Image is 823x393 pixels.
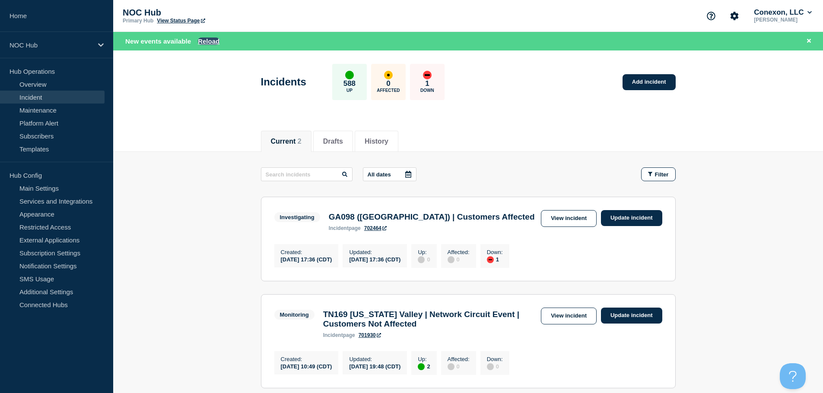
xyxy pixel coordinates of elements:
button: Drafts [323,138,343,145]
p: Updated : [349,356,400,362]
button: Filter [641,167,676,181]
button: Support [702,7,720,25]
button: All dates [363,167,416,181]
a: View Status Page [157,18,205,24]
h3: GA098 ([GEOGRAPHIC_DATA]) | Customers Affected [329,212,535,222]
div: disabled [448,256,454,263]
p: Created : [281,356,332,362]
div: 0 [448,362,470,370]
a: Update incident [601,308,662,324]
p: page [323,332,355,338]
h3: TN169 [US_STATE] Valley | Network Circuit Event | Customers Not Affected [323,310,537,329]
span: incident [323,332,343,338]
p: Affected : [448,249,470,255]
div: affected [384,71,393,79]
p: NOC Hub [10,41,92,49]
button: Current 2 [271,138,302,145]
div: disabled [487,363,494,370]
div: 0 [418,255,430,263]
div: [DATE] 17:36 (CDT) [349,255,400,263]
div: 2 [418,362,430,370]
button: Account settings [725,7,744,25]
button: Reload [198,38,219,45]
a: Add incident [623,74,676,90]
p: page [329,225,361,231]
p: NOC Hub [123,8,296,18]
a: 702464 [364,225,387,231]
p: Down : [487,356,503,362]
span: Investigating [274,212,320,222]
p: Primary Hub [123,18,153,24]
span: 2 [298,138,302,145]
p: Affected : [448,356,470,362]
p: Affected [377,88,400,93]
a: Update incident [601,210,662,226]
p: 588 [343,79,356,88]
div: [DATE] 17:36 (CDT) [281,255,332,263]
div: up [418,363,425,370]
div: [DATE] 19:48 (CDT) [349,362,400,370]
iframe: Help Scout Beacon - Open [780,363,806,389]
div: [DATE] 10:49 (CDT) [281,362,332,370]
span: Filter [655,171,669,178]
a: View incident [541,308,597,324]
p: Created : [281,249,332,255]
a: 701930 [359,332,381,338]
p: Up : [418,356,430,362]
div: 1 [487,255,503,263]
div: down [487,256,494,263]
span: incident [329,225,349,231]
div: disabled [448,363,454,370]
p: Up : [418,249,430,255]
a: View incident [541,210,597,227]
span: New events available [125,38,191,45]
div: disabled [418,256,425,263]
p: Down : [487,249,503,255]
div: 0 [487,362,503,370]
button: History [365,138,388,145]
p: All dates [368,171,391,178]
span: Monitoring [274,310,315,320]
button: Conexon, LLC [752,8,813,17]
p: Up [346,88,353,93]
p: 0 [386,79,390,88]
p: Down [420,88,434,93]
div: up [345,71,354,79]
p: [PERSON_NAME] [752,17,813,23]
h1: Incidents [261,76,306,88]
div: 0 [448,255,470,263]
div: down [423,71,432,79]
p: Updated : [349,249,400,255]
p: 1 [425,79,429,88]
input: Search incidents [261,167,353,181]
